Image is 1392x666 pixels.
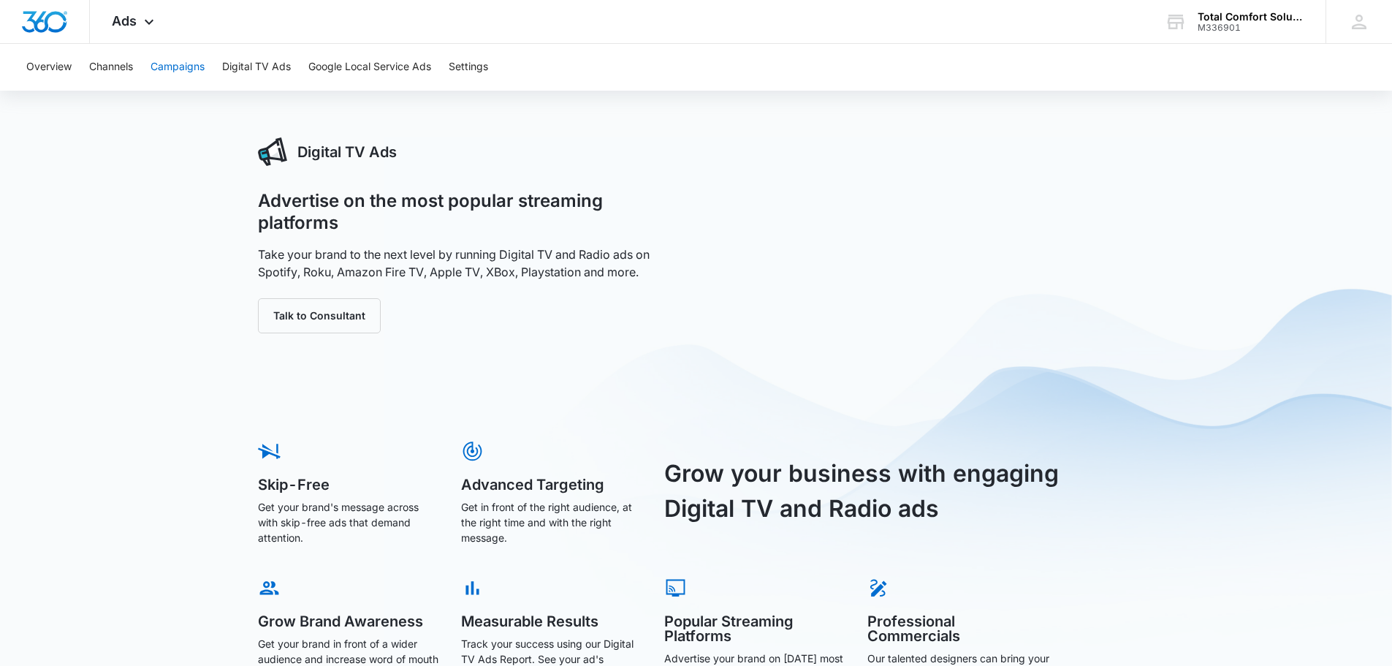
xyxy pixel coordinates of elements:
[258,499,441,545] p: Get your brand's message across with skip-free ads that demand attention.
[664,456,1075,526] h3: Grow your business with engaging Digital TV and Radio ads
[258,246,680,281] p: Take your brand to the next level by running Digital TV and Radio ads on Spotify, Roku, Amazon Fi...
[1198,11,1304,23] div: account name
[449,44,488,91] button: Settings
[664,614,847,643] h5: Popular Streaming Platforms
[461,614,644,629] h5: Measurable Results
[112,13,137,29] span: Ads
[461,477,644,492] h5: Advanced Targeting
[308,44,431,91] button: Google Local Service Ads
[867,614,1050,643] h5: Professional Commercials
[297,141,397,163] h3: Digital TV Ads
[89,44,133,91] button: Channels
[222,44,291,91] button: Digital TV Ads
[258,190,680,234] h1: Advertise on the most popular streaming platforms
[258,614,441,629] h5: Grow Brand Awareness
[26,44,72,91] button: Overview
[151,44,205,91] button: Campaigns
[461,499,644,545] p: Get in front of the right audience, at the right time and with the right message.
[258,298,381,333] button: Talk to Consultant
[712,137,1135,375] iframe: YouTube video player
[258,477,441,492] h5: Skip-Free
[1198,23,1304,33] div: account id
